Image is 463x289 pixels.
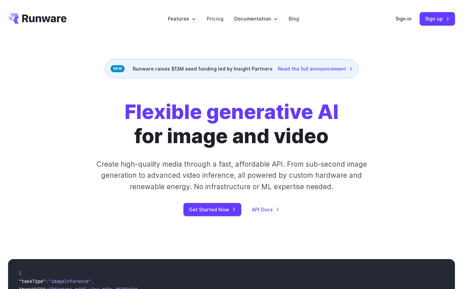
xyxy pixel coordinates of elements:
a: Pricing [207,15,223,23]
a: Sign in [395,15,412,23]
label: Documentation [234,15,278,23]
label: Features [168,15,196,23]
p: Create high-quality media through a fast, affordable API. From sub-second image generation to adv... [88,159,374,192]
strong: Flexible generative AI [125,99,339,124]
a: Blog [289,15,299,23]
a: Go to / [8,13,67,24]
div: Runware raises $13M seed funding led by Insight Partners [105,59,359,78]
span: : [46,278,48,284]
a: Read the full announcement [278,65,353,73]
span: "taskType" [19,278,46,284]
a: API Docs [252,206,280,213]
a: Sign up [420,12,455,25]
h1: for image and video [125,100,339,148]
a: Get Started Now [183,203,241,216]
span: "imageInference" [48,278,91,284]
span: { [19,270,22,276]
span: , [91,278,94,284]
